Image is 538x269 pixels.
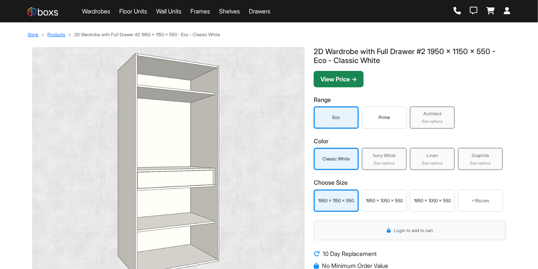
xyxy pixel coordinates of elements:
h3: Choose Size [314,179,506,186]
a: Products [47,32,65,37]
div: + 18 sizes [461,197,500,204]
a: Shelves [219,7,240,16]
a: Wall Units [156,7,181,16]
div: 1950 x 1150 x 550 [316,197,356,204]
div: See options [412,119,453,125]
button: View Price → [314,71,364,87]
h3: Color [314,138,506,145]
div: Eco [316,114,356,121]
img: Boxs Store logo [28,7,58,16]
li: 2D Wardrobe with Full Drawer #2 1950 x 1150 x 550 - Eco - Classic White [65,31,220,38]
div: Architect [412,110,453,117]
div: See options [364,160,405,166]
a: Store [28,32,38,37]
a: Wardrobes [82,7,110,16]
div: Graphite [460,152,501,159]
div: See options [412,160,453,166]
a: Drawers [249,7,270,16]
a: Floor Units [119,7,147,16]
div: See options [460,160,501,166]
div: 1950 x 1000 x 550 [412,197,453,204]
div: Linen [412,152,453,159]
li: 10 Day Replacement [314,249,506,258]
div: Classic White [316,156,356,162]
div: 1950 x 1050 x 550 [364,197,405,204]
h1: 2D Wardrobe with Full Drawer #2 1950 x 1150 x 550 - Eco - Classic White [314,47,506,65]
nav: breadcrumb [28,31,510,38]
h3: Range [314,96,506,103]
div: Prime [364,114,405,121]
span: Login to add to cart [394,227,433,234]
div: Ivory White [364,152,405,159]
a: Login [504,7,510,15]
a: Frames [190,7,210,16]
